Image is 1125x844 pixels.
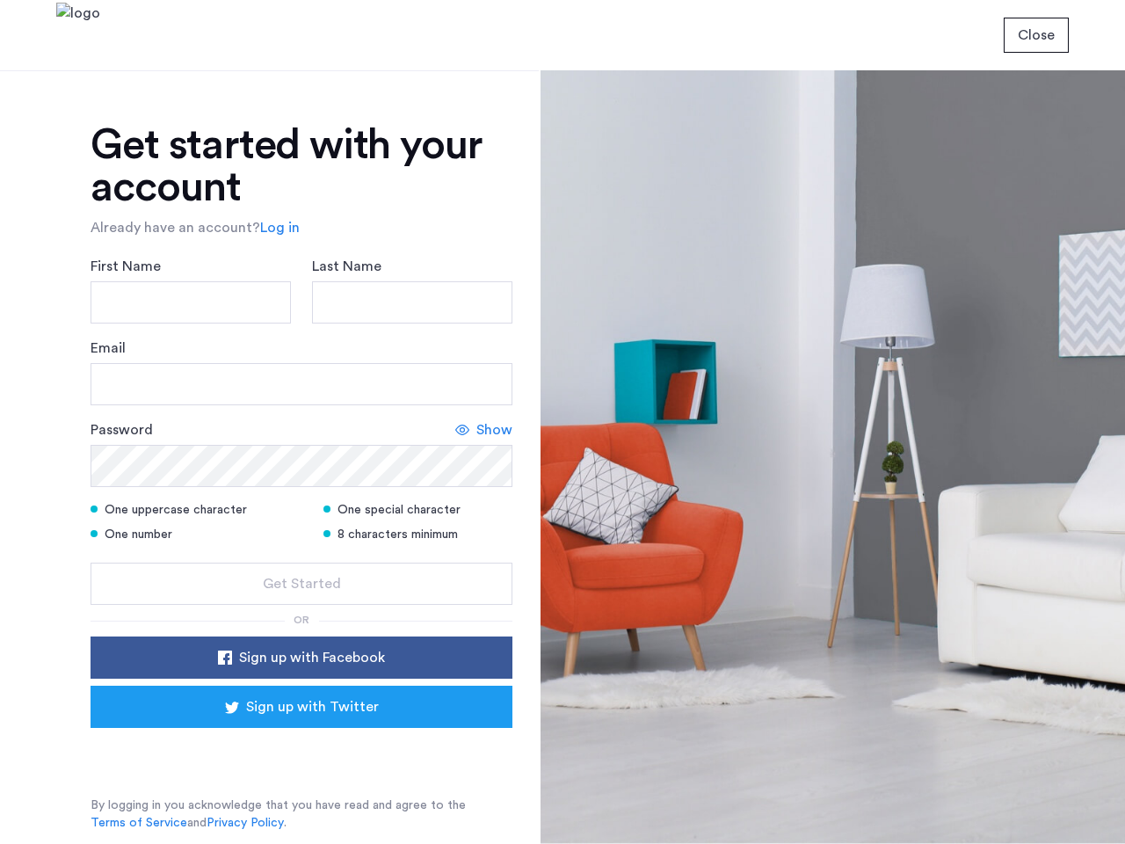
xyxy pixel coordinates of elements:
button: button [91,563,512,605]
button: button [91,686,512,728]
div: One number [91,526,301,543]
div: 8 characters minimum [323,526,512,543]
span: or [294,615,309,625]
label: First Name [91,256,161,277]
span: Close [1018,25,1055,46]
span: Sign up with Twitter [246,696,379,717]
div: One special character [323,501,512,519]
p: By logging in you acknowledge that you have read and agree to the and . [91,797,512,832]
h1: Get started with your account [91,124,512,208]
button: button [1004,18,1069,53]
span: Already have an account? [91,221,260,235]
button: button [91,637,512,679]
a: Log in [260,217,300,238]
span: Get Started [263,573,341,594]
a: Terms of Service [91,814,187,832]
div: One uppercase character [91,501,301,519]
label: Password [91,419,153,440]
label: Email [91,338,126,359]
span: Show [476,419,512,440]
a: Privacy Policy [207,814,284,832]
span: Sign up with Facebook [239,647,385,668]
img: logo [56,3,100,69]
label: Last Name [312,256,381,277]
